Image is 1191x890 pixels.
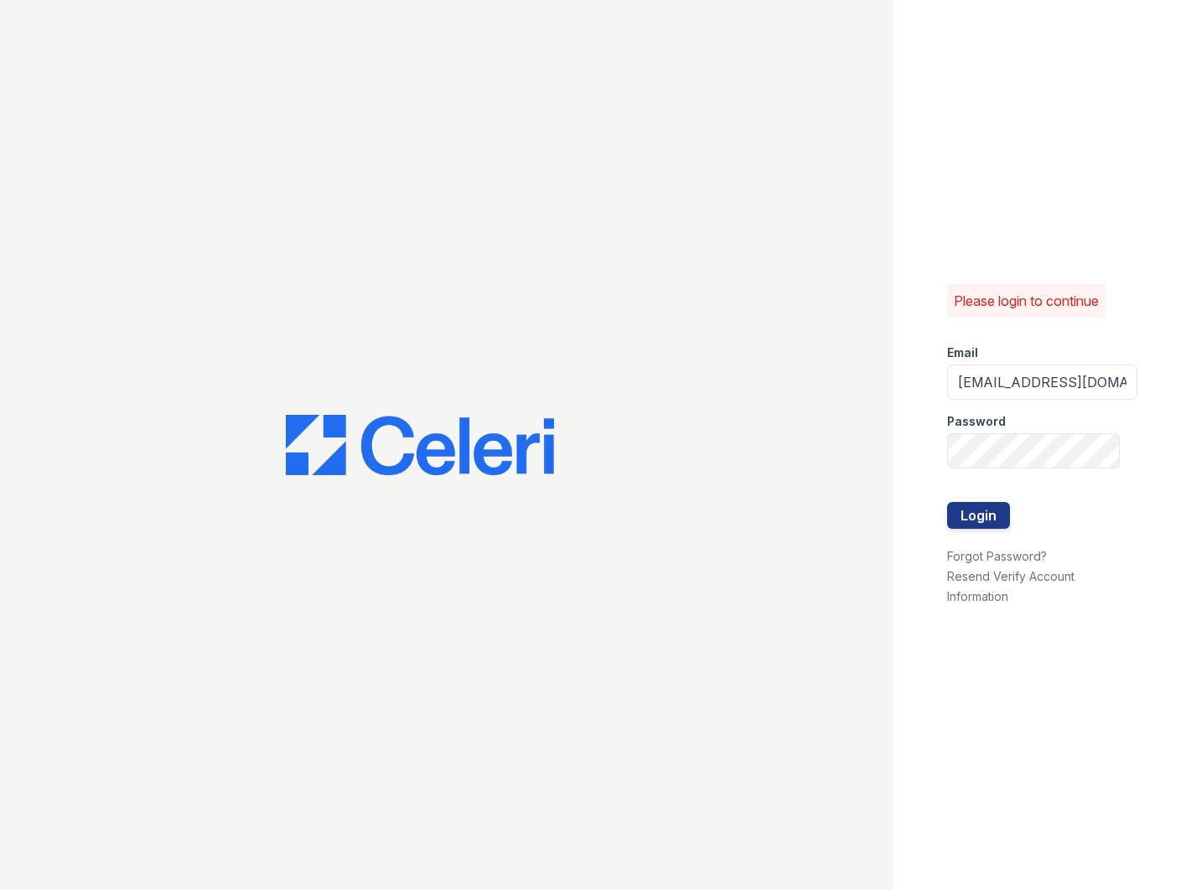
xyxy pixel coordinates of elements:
p: Please login to continue [954,291,1099,311]
button: Login [947,502,1010,529]
img: CE_Logo_Blue-a8612792a0a2168367f1c8372b55b34899dd931a85d93a1a3d3e32e68fde9ad4.png [286,415,554,475]
label: Password [947,413,1006,430]
a: Forgot Password? [947,549,1047,563]
a: Resend Verify Account Information [947,569,1074,603]
label: Email [947,344,978,361]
